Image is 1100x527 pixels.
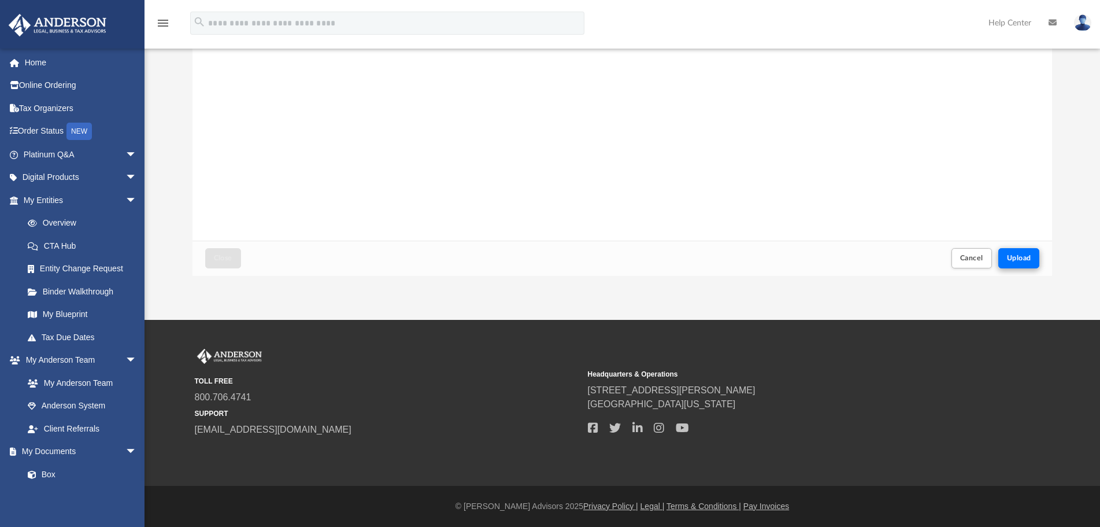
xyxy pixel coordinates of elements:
i: menu [156,16,170,30]
a: My Entitiesarrow_drop_down [8,189,154,212]
a: My Anderson Team [16,371,143,395]
a: Tax Organizers [8,97,154,120]
span: Upload [1007,255,1031,261]
a: Overview [16,212,154,235]
a: [STREET_ADDRESS][PERSON_NAME] [588,385,755,395]
a: Legal | [640,502,665,511]
span: arrow_drop_down [125,440,149,464]
a: Digital Productsarrow_drop_down [8,166,154,189]
a: menu [156,22,170,30]
a: Terms & Conditions | [666,502,741,511]
span: Close [214,255,232,261]
span: arrow_drop_down [125,143,149,167]
a: Tax Due Dates [16,326,154,349]
span: arrow_drop_down [125,166,149,190]
a: Home [8,51,154,74]
a: Platinum Q&Aarrow_drop_down [8,143,154,166]
div: © [PERSON_NAME] Advisors 2025 [145,500,1100,513]
a: Order StatusNEW [8,120,154,143]
small: SUPPORT [195,408,580,419]
a: Binder Walkthrough [16,280,154,303]
i: search [193,16,206,28]
a: [EMAIL_ADDRESS][DOMAIN_NAME] [195,425,351,434]
span: arrow_drop_down [125,349,149,373]
a: My Documentsarrow_drop_down [8,440,149,463]
span: arrow_drop_down [125,189,149,212]
img: User Pic [1074,14,1091,31]
img: Anderson Advisors Platinum Portal [5,14,110,36]
button: Cancel [951,248,992,268]
a: Box [16,463,143,486]
a: 800.706.4741 [195,392,251,402]
span: Cancel [960,255,983,261]
img: Anderson Advisors Platinum Portal [195,349,264,364]
a: Privacy Policy | [583,502,638,511]
a: My Anderson Teamarrow_drop_down [8,349,149,372]
a: Client Referrals [16,417,149,440]
button: Close [205,248,241,268]
button: Upload [998,248,1040,268]
small: TOLL FREE [195,376,580,386]
a: Meeting Minutes [16,486,149,509]
a: Online Ordering [8,74,154,97]
a: [GEOGRAPHIC_DATA][US_STATE] [588,399,736,409]
a: Anderson System [16,395,149,418]
small: Headquarters & Operations [588,369,973,379]
a: CTA Hub [16,234,154,257]
a: Pay Invoices [743,502,789,511]
a: Entity Change Request [16,257,154,281]
div: NEW [66,123,92,140]
a: My Blueprint [16,303,149,326]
